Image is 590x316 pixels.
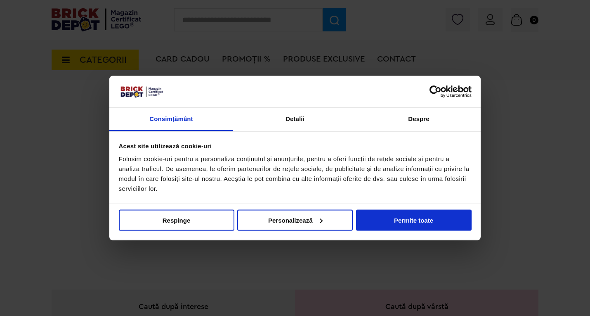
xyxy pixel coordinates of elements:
div: Acest site utilizează cookie-uri [119,141,472,151]
a: Consimțământ [109,108,233,131]
img: siglă [119,85,164,98]
a: Despre [357,108,481,131]
a: Usercentrics Cookiebot - opens in a new window [399,85,472,97]
button: Permite toate [356,209,472,230]
div: Folosim cookie-uri pentru a personaliza conținutul și anunțurile, pentru a oferi funcții de rețel... [119,154,472,194]
button: Personalizează [237,209,353,230]
a: Detalii [233,108,357,131]
button: Respinge [119,209,234,230]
